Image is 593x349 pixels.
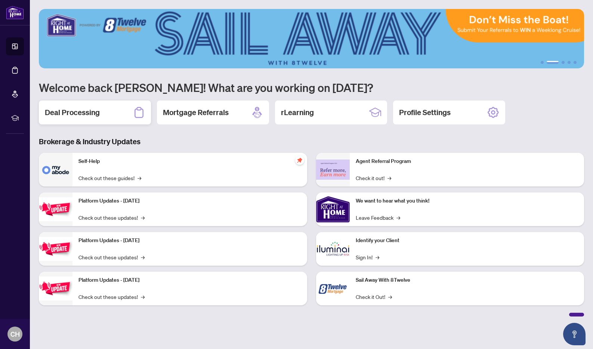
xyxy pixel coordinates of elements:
[6,6,24,19] img: logo
[39,9,584,68] img: Slide 1
[78,157,301,166] p: Self-Help
[78,213,145,222] a: Check out these updates!→
[316,272,350,305] img: Sail Away With 8Twelve
[356,293,392,301] a: Check it Out!→
[356,174,391,182] a: Check it out!→
[39,153,72,186] img: Self-Help
[376,253,379,261] span: →
[356,276,578,284] p: Sail Away With 8Twelve
[356,157,578,166] p: Agent Referral Program
[399,107,451,118] h2: Profile Settings
[388,293,392,301] span: →
[316,232,350,266] img: Identify your Client
[141,253,145,261] span: →
[316,192,350,226] img: We want to hear what you think!
[10,329,20,339] span: CH
[78,276,301,284] p: Platform Updates - [DATE]
[138,174,141,182] span: →
[396,213,400,222] span: →
[39,197,72,221] img: Platform Updates - July 21, 2025
[547,61,559,64] button: 2
[141,293,145,301] span: →
[39,136,584,147] h3: Brokerage & Industry Updates
[78,293,145,301] a: Check out these updates!→
[356,197,578,205] p: We want to hear what you think!
[356,213,400,222] a: Leave Feedback→
[574,61,577,64] button: 5
[78,237,301,245] p: Platform Updates - [DATE]
[78,174,141,182] a: Check out these guides!→
[316,160,350,180] img: Agent Referral Program
[78,253,145,261] a: Check out these updates!→
[541,61,544,64] button: 1
[568,61,571,64] button: 4
[356,237,578,245] p: Identify your Client
[387,174,391,182] span: →
[78,197,301,205] p: Platform Updates - [DATE]
[39,277,72,300] img: Platform Updates - June 23, 2025
[39,80,584,95] h1: Welcome back [PERSON_NAME]! What are you working on [DATE]?
[45,107,100,118] h2: Deal Processing
[39,237,72,260] img: Platform Updates - July 8, 2025
[281,107,314,118] h2: rLearning
[563,323,586,345] button: Open asap
[295,156,304,165] span: pushpin
[562,61,565,64] button: 3
[141,213,145,222] span: →
[356,253,379,261] a: Sign In!→
[163,107,229,118] h2: Mortgage Referrals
